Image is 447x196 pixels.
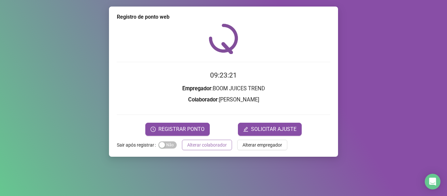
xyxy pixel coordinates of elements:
[117,96,330,104] h3: : [PERSON_NAME]
[242,141,282,149] span: Alterar empregador
[117,140,158,150] label: Sair após registrar
[209,24,238,54] img: QRPoint
[210,71,237,79] time: 09:23:21
[151,127,156,132] span: clock-circle
[251,125,296,133] span: SOLICITAR AJUSTE
[187,141,227,149] span: Alterar colaborador
[182,140,232,150] button: Alterar colaborador
[243,127,248,132] span: edit
[238,123,302,136] button: editSOLICITAR AJUSTE
[117,13,330,21] div: Registro de ponto web
[237,140,287,150] button: Alterar empregador
[182,85,211,92] strong: Empregador
[158,125,205,133] span: REGISTRAR PONTO
[145,123,210,136] button: REGISTRAR PONTO
[425,174,440,189] div: Open Intercom Messenger
[188,97,218,103] strong: Colaborador
[117,84,330,93] h3: : BOOM JUICES TREND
